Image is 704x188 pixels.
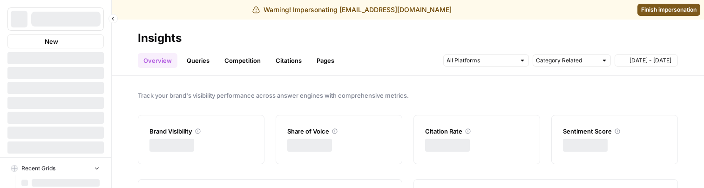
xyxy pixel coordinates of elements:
a: Competition [219,53,266,68]
div: Insights [138,31,182,46]
input: Category Related [536,56,597,65]
a: Finish impersonation [637,4,700,16]
button: [DATE] - [DATE] [615,54,678,67]
div: Warning! Impersonating [EMAIL_ADDRESS][DOMAIN_NAME] [252,5,452,14]
button: Recent Grids [7,161,104,175]
div: Sentiment Score [563,127,666,136]
div: Brand Visibility [149,127,253,136]
span: [DATE] - [DATE] [630,56,671,65]
a: Pages [311,53,340,68]
span: New [45,37,58,46]
span: Recent Grids [21,164,55,173]
a: Overview [138,53,177,68]
button: New [7,34,104,48]
a: Citations [270,53,307,68]
a: Queries [181,53,215,68]
div: Share of Voice [287,127,391,136]
input: All Platforms [447,56,515,65]
span: Track your brand's visibility performance across answer engines with comprehensive metrics. [138,91,678,100]
span: Finish impersonation [641,6,697,14]
div: Citation Rate [425,127,528,136]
